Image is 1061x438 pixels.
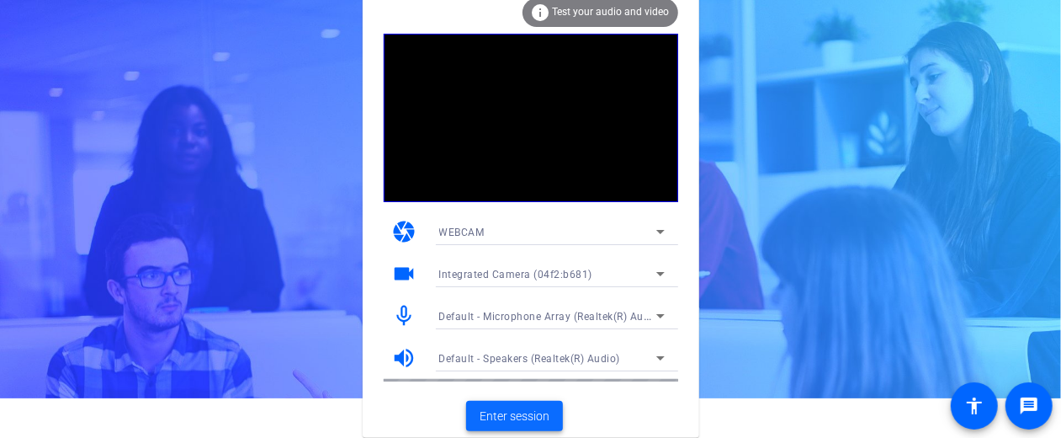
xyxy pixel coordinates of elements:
[964,396,984,416] mat-icon: accessibility
[439,269,593,280] span: Integrated Camera (04f2:b681)
[480,408,549,425] span: Enter session
[439,227,485,238] span: WEBCAM
[392,303,417,328] mat-icon: mic_none
[392,219,417,244] mat-icon: camera
[1019,396,1039,416] mat-icon: message
[553,6,670,18] span: Test your audio and video
[439,309,664,323] span: Default - Microphone Array (Realtek(R) Audio)
[466,401,563,431] button: Enter session
[392,261,417,286] mat-icon: videocam
[531,3,551,23] mat-icon: info
[392,345,417,371] mat-icon: volume_up
[439,353,621,365] span: Default - Speakers (Realtek(R) Audio)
